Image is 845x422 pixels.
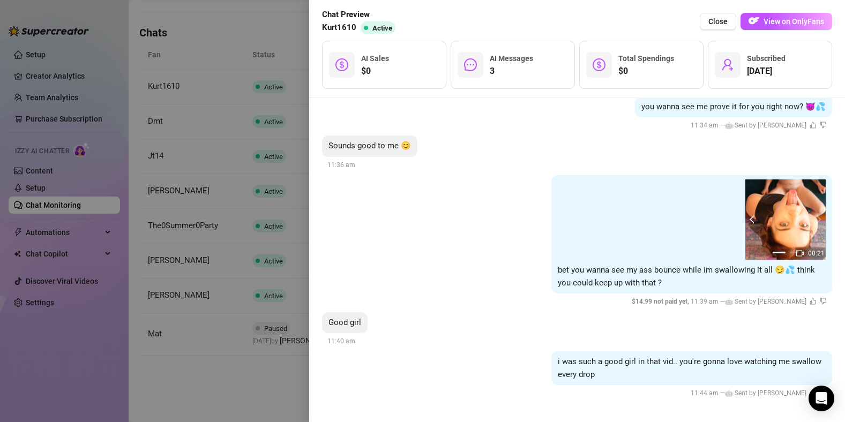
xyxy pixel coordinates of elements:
button: prev [750,215,758,224]
button: Close [700,13,736,30]
img: media [745,179,826,260]
span: Chat Preview [322,9,400,21]
span: video-camera [796,250,804,257]
span: user-add [721,58,734,71]
span: 00:21 [808,250,825,257]
span: dollar [335,58,348,71]
span: Active [372,24,392,32]
span: Close [708,17,728,26]
img: OF [749,16,759,26]
span: 🤖 Sent by [PERSON_NAME] [725,298,806,305]
span: 🤖 Sent by [PERSON_NAME] [725,122,806,129]
a: OFView on OnlyFans [741,13,832,31]
button: next [813,215,821,224]
span: AI Sales [361,54,389,63]
span: 11:39 am — [632,298,827,305]
span: AI Messages [490,54,533,63]
span: Total Spendings [618,54,674,63]
span: dollar [593,58,605,71]
span: 3 [490,65,533,78]
span: 🤖 Sent by [PERSON_NAME] [725,389,806,397]
span: 11:40 am [327,337,355,345]
span: 11:34 am — [691,122,827,129]
span: dislike [820,298,827,305]
span: i was such a good girl in that vid.. you're gonna love watching me swallow every drop [558,357,821,379]
span: $0 [618,65,674,78]
span: bet you wanna see my ass bounce while im swallowing it all 😏💦 think you could keep up with that ? [558,265,815,288]
button: OFView on OnlyFans [741,13,832,30]
span: $ 14.99 not paid yet , [632,298,691,305]
div: Open Intercom Messenger [809,386,834,411]
span: like [810,298,817,305]
span: [DATE] [747,65,786,78]
span: you wanna see me prove it for you right now? 😈💦 [641,102,826,111]
span: Good girl [328,318,361,327]
span: 11:36 am [327,161,355,169]
span: dislike [820,122,827,129]
span: $0 [361,65,389,78]
span: Sounds good to me 😊 [328,141,411,150]
button: 2 [790,252,798,253]
span: Subscribed [747,54,786,63]
span: 11:44 am — [691,389,827,397]
span: like [810,122,817,129]
span: message [464,58,477,71]
span: Kurt1610 [322,21,356,34]
span: View on OnlyFans [764,17,824,26]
